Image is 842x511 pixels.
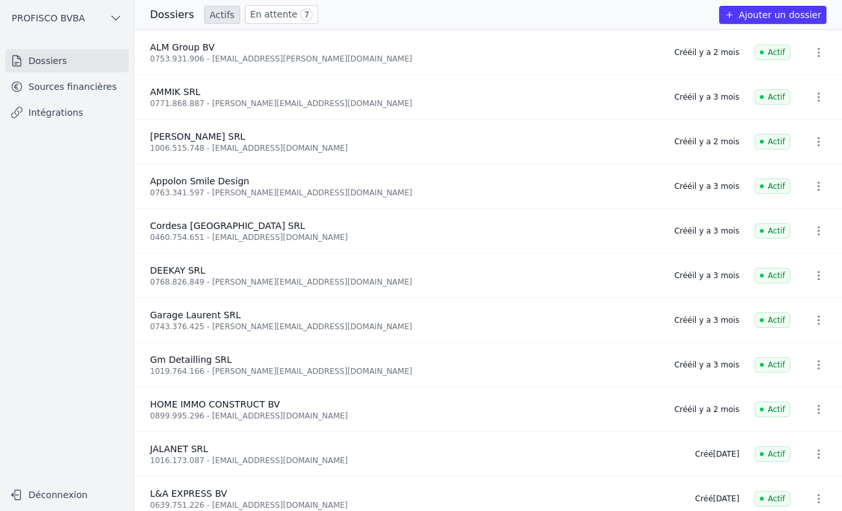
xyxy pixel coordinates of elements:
div: 0899.995.296 - [EMAIL_ADDRESS][DOMAIN_NAME] [150,411,659,421]
a: Actifs [204,6,240,24]
a: Intégrations [5,101,129,124]
div: 1006.515.748 - [EMAIL_ADDRESS][DOMAIN_NAME] [150,143,659,153]
div: 0771.868.887 - [PERSON_NAME][EMAIL_ADDRESS][DOMAIN_NAME] [150,98,659,109]
button: Déconnexion [5,484,129,505]
span: ALM Group BV [150,42,215,52]
span: [PERSON_NAME] SRL [150,131,245,142]
a: Dossiers [5,49,129,72]
span: Actif [755,179,790,194]
a: En attente 7 [245,5,318,24]
span: Actif [755,134,790,149]
div: Créé il y a 2 mois [675,404,739,415]
span: L&A EXPRESS BV [150,488,227,499]
div: Créé il y a 3 mois [675,226,739,236]
span: HOME IMMO CONSTRUCT BV [150,399,280,409]
span: Actif [755,45,790,60]
span: Garage Laurent SRL [150,310,241,320]
span: Cordesa [GEOGRAPHIC_DATA] SRL [150,221,305,231]
a: Sources financières [5,75,129,98]
div: Créé [DATE] [695,494,739,504]
button: PROFISCO BVBA [5,8,129,28]
span: Actif [755,357,790,373]
span: JALANET SRL [150,444,208,454]
span: Gm Detailling SRL [150,354,232,365]
div: 0460.754.651 - [EMAIL_ADDRESS][DOMAIN_NAME] [150,232,659,243]
span: Actif [755,491,790,506]
div: Créé il y a 3 mois [675,92,739,102]
span: Actif [755,402,790,417]
div: 0768.826.849 - [PERSON_NAME][EMAIL_ADDRESS][DOMAIN_NAME] [150,277,659,287]
div: Créé il y a 3 mois [675,270,739,281]
div: Créé il y a 3 mois [675,360,739,370]
div: 0639.751.226 - [EMAIL_ADDRESS][DOMAIN_NAME] [150,500,680,510]
span: Actif [755,446,790,462]
div: 1016.173.087 - [EMAIL_ADDRESS][DOMAIN_NAME] [150,455,680,466]
div: Créé il y a 3 mois [675,181,739,191]
div: Créé il y a 2 mois [675,136,739,147]
div: 0763.341.597 - [PERSON_NAME][EMAIL_ADDRESS][DOMAIN_NAME] [150,188,659,198]
span: Actif [755,268,790,283]
span: Actif [755,312,790,328]
span: Actif [755,89,790,105]
div: Créé il y a 2 mois [675,47,739,58]
div: Créé [DATE] [695,449,739,459]
div: Créé il y a 3 mois [675,315,739,325]
button: Ajouter un dossier [719,6,826,24]
span: DEEKAY SRL [150,265,205,276]
span: AMMIK SRL [150,87,200,97]
div: 1019.764.166 - [PERSON_NAME][EMAIL_ADDRESS][DOMAIN_NAME] [150,366,659,376]
h3: Dossiers [150,7,194,23]
div: 0743.376.425 - [PERSON_NAME][EMAIL_ADDRESS][DOMAIN_NAME] [150,321,659,332]
span: Appolon Smile Design [150,176,249,186]
div: 0753.931.906 - [EMAIL_ADDRESS][PERSON_NAME][DOMAIN_NAME] [150,54,659,64]
span: Actif [755,223,790,239]
span: PROFISCO BVBA [12,12,85,25]
span: 7 [300,8,313,21]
